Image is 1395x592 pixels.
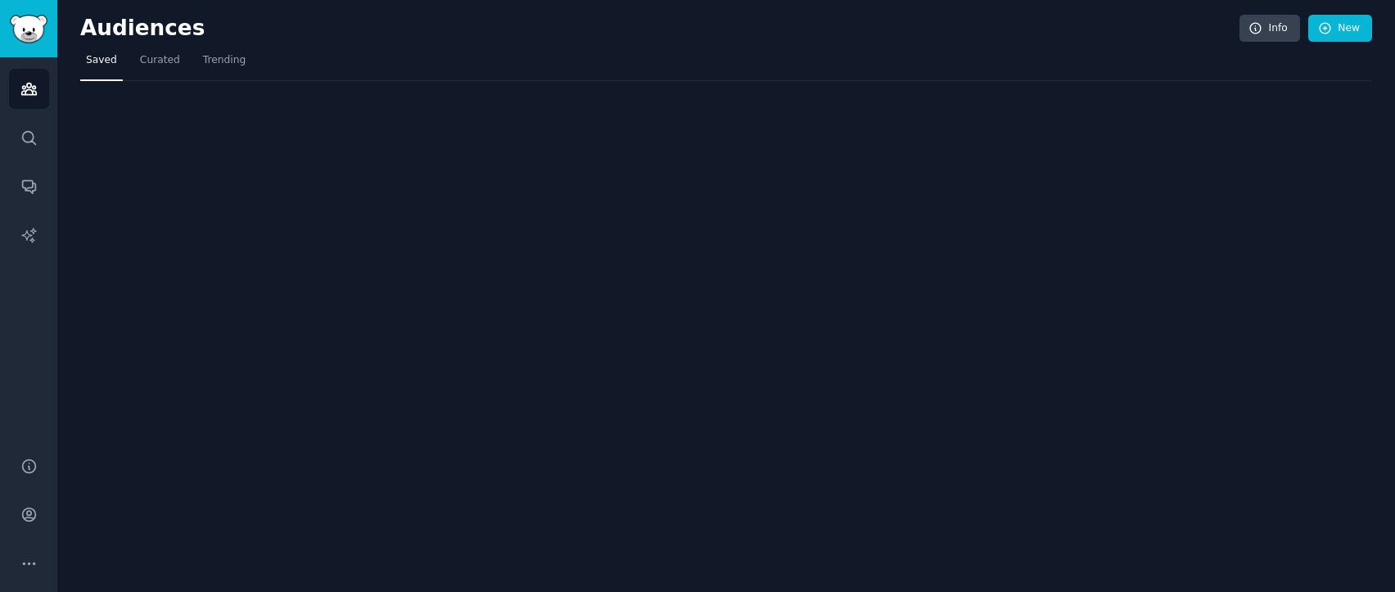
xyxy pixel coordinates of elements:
[140,53,180,68] span: Curated
[80,47,123,81] a: Saved
[1308,15,1372,43] a: New
[134,47,186,81] a: Curated
[86,53,117,68] span: Saved
[197,47,251,81] a: Trending
[80,16,1239,42] h2: Audiences
[203,53,246,68] span: Trending
[1239,15,1300,43] a: Info
[10,15,47,43] img: GummySearch logo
